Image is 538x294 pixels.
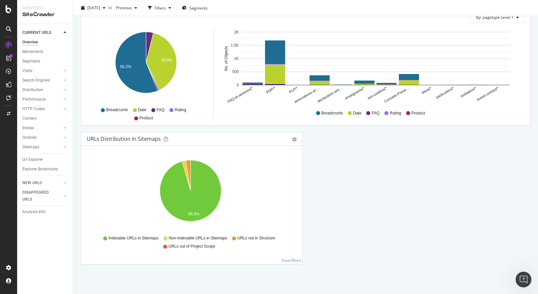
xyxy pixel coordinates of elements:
svg: A chart. [88,28,204,104]
span: Breadcrumb [321,110,343,116]
div: gear [292,137,297,142]
div: NEW URLS [22,180,42,186]
text: 500 [232,69,239,74]
div: SiteCrawler [22,11,68,18]
button: Segments [179,3,210,13]
button: Previous [113,3,140,13]
a: Movements [22,48,68,55]
svg: A chart. [87,156,294,233]
div: CURRENT URLS [22,29,51,36]
a: Outlinks [22,134,62,141]
div: Analysis Info [22,208,45,215]
text: No. of Objects [224,46,228,71]
span: Date [138,107,146,113]
span: URLs not in Structure [237,235,275,241]
a: Explorer Bookmarks [22,166,68,173]
span: By: pagetype Level 1 [476,14,514,20]
span: Date [353,110,361,116]
span: Product [139,115,153,121]
a: Sitemaps [22,144,62,151]
a: CURRENT URLS [22,29,62,36]
div: Outlinks [22,134,37,141]
text: particuliers/* [435,86,455,99]
div: Movements [22,48,43,55]
div: Explorer Bookmarks [22,166,58,173]
text: resiliation/* [460,86,477,98]
span: 2025 Sep. 30th [87,5,100,11]
text: enseignants/* [344,86,365,100]
text: FAQ-et-annexes/* [227,86,254,104]
a: Url Explorer [22,156,68,163]
text: 38.8% [161,58,172,62]
div: Overview [22,39,38,46]
a: DISAPPEARED URLS [22,189,62,203]
div: Url Explorer [22,156,43,163]
button: Filters [145,3,174,13]
text: 2K [234,30,239,35]
button: [DATE] [78,3,108,13]
span: Breadcrumb [106,107,128,113]
a: Visits [22,67,62,74]
div: URLs Distribution in Sitemaps [87,135,161,142]
a: Segments [22,58,68,65]
a: Search Engines [22,77,62,84]
div: HTTP Codes [22,106,45,112]
div: Filters [155,5,166,11]
span: Product [411,110,425,116]
text: 0 [237,83,239,87]
span: Indexable URLs in Sitemaps [108,235,158,241]
iframe: Intercom live chat [516,272,531,287]
div: Performance [22,96,45,103]
div: Distribution [22,86,43,93]
div: DISAPPEARED URLS [22,189,56,203]
div: Inlinks [22,125,34,132]
span: Previous [113,5,132,11]
span: FAQ [157,107,164,113]
div: Analytics [22,5,68,11]
text: 56.2% [120,64,131,69]
text: PDP/* [265,86,276,94]
span: URLs out of Project Scope [168,244,215,249]
div: Visits [22,67,32,74]
a: NEW URLS [22,180,62,186]
div: Search Engines [22,77,50,84]
span: vs [108,4,113,10]
a: Distribution [22,86,62,93]
text: 1.5K [231,43,239,48]
text: devis/* [421,86,433,95]
span: Rating [175,107,186,113]
a: Inlinks [22,125,62,132]
span: Rating [390,110,401,116]
div: Content [22,115,37,122]
a: Analysis Info [22,208,68,215]
span: FAQ [372,110,379,116]
svg: A chart. [222,28,520,104]
a: Performance [22,96,62,103]
div: Segments [22,58,40,65]
span: Segments [189,5,208,11]
span: Non-Indexable URLs in Sitemaps [169,235,227,241]
text: PLP/* [288,86,298,94]
a: View More [282,257,301,263]
a: Overview [22,39,68,46]
text: brand-contact/* [476,86,499,102]
text: seo-useless/* [367,86,388,100]
div: Sitemaps [22,144,39,151]
text: 1K [234,56,239,61]
text: 95.5% [188,212,199,216]
button: By: pagetype Level 1 [470,12,524,23]
a: HTTP Codes [22,106,62,112]
a: Content [22,115,68,122]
